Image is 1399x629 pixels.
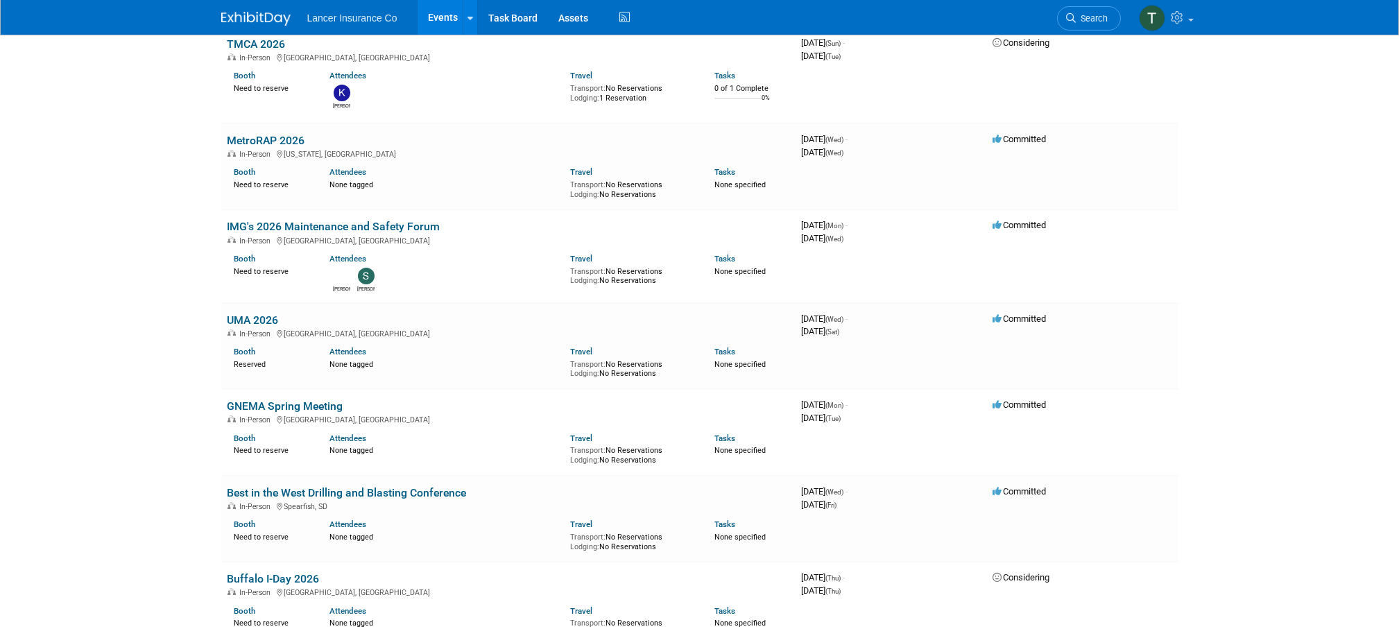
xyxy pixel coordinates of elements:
a: Tasks [714,71,735,80]
span: [DATE] [801,51,841,61]
span: (Wed) [825,136,843,144]
div: None tagged [329,443,560,456]
span: In-Person [239,502,275,511]
div: [GEOGRAPHIC_DATA], [GEOGRAPHIC_DATA] [227,413,790,424]
div: None tagged [329,616,560,628]
div: [GEOGRAPHIC_DATA], [GEOGRAPHIC_DATA] [227,586,790,597]
a: Booth [234,433,255,443]
a: UMA 2026 [227,313,278,327]
div: Need to reserve [234,530,309,542]
a: Travel [570,433,592,443]
span: - [846,399,848,410]
span: Lodging: [570,190,599,199]
span: Transport: [570,180,606,189]
span: - [846,134,848,144]
a: Booth [234,519,255,529]
span: (Thu) [825,574,841,582]
span: (Mon) [825,222,843,230]
a: GNEMA Spring Meeting [227,399,343,413]
a: Best in the West Drilling and Blasting Conference [227,486,466,499]
span: Transport: [570,533,606,542]
span: (Wed) [825,235,843,243]
span: Lancer Insurance Co [307,12,397,24]
div: [GEOGRAPHIC_DATA], [GEOGRAPHIC_DATA] [227,327,790,338]
span: - [843,37,845,48]
span: [DATE] [801,220,848,230]
span: In-Person [239,329,275,338]
img: In-Person Event [228,415,236,422]
img: In-Person Event [228,502,236,509]
span: (Wed) [825,488,843,496]
div: [GEOGRAPHIC_DATA], [GEOGRAPHIC_DATA] [227,51,790,62]
span: - [846,313,848,324]
a: Attendees [329,71,366,80]
span: In-Person [239,150,275,159]
div: None tagged [329,530,560,542]
span: In-Person [239,53,275,62]
span: (Wed) [825,316,843,323]
a: Attendees [329,167,366,177]
span: [DATE] [801,326,839,336]
span: Considering [993,572,1049,583]
a: Travel [570,167,592,177]
span: [DATE] [801,585,841,596]
a: Tasks [714,606,735,616]
a: Booth [234,71,255,80]
div: Need to reserve [234,616,309,628]
span: In-Person [239,415,275,424]
a: Search [1057,6,1121,31]
a: MetroRAP 2026 [227,134,304,147]
span: Transport: [570,84,606,93]
a: Tasks [714,433,735,443]
a: Booth [234,347,255,356]
div: Danielle Smith [333,284,350,293]
span: (Thu) [825,587,841,595]
span: (Fri) [825,501,836,509]
span: - [846,220,848,230]
img: ExhibitDay [221,12,291,26]
span: In-Person [239,588,275,597]
span: - [843,572,845,583]
span: [DATE] [801,313,848,324]
div: No Reservations No Reservations [570,264,694,286]
div: No Reservations No Reservations [570,443,694,465]
a: Booth [234,606,255,616]
span: Committed [993,134,1046,144]
img: In-Person Event [228,53,236,60]
span: None specified [714,446,766,455]
span: [DATE] [801,572,845,583]
span: None specified [714,180,766,189]
div: [US_STATE], [GEOGRAPHIC_DATA] [227,148,790,159]
span: Committed [993,313,1046,324]
span: [DATE] [801,147,843,157]
a: Travel [570,606,592,616]
img: In-Person Event [228,236,236,243]
span: Lodging: [570,94,599,103]
div: No Reservations 1 Reservation [570,81,694,103]
div: None tagged [329,357,560,370]
div: None tagged [329,178,560,190]
div: No Reservations No Reservations [570,357,694,379]
a: Tasks [714,519,735,529]
span: [DATE] [801,413,841,423]
span: Transport: [570,360,606,369]
a: Attendees [329,254,366,264]
span: [DATE] [801,486,848,497]
div: Need to reserve [234,178,309,190]
a: IMG's 2026 Maintenance and Safety Forum [227,220,440,233]
span: Committed [993,486,1046,497]
div: Need to reserve [234,443,309,456]
span: (Tue) [825,53,841,60]
span: - [846,486,848,497]
a: Travel [570,71,592,80]
td: 0% [762,94,770,113]
span: Lodging: [570,276,599,285]
img: Danielle Smith [334,268,350,284]
span: Lodging: [570,456,599,465]
div: Steven O'Shea [357,284,375,293]
span: [DATE] [801,233,843,243]
a: Tasks [714,254,735,264]
span: Considering [993,37,1049,48]
div: Need to reserve [234,81,309,94]
div: Need to reserve [234,264,309,277]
